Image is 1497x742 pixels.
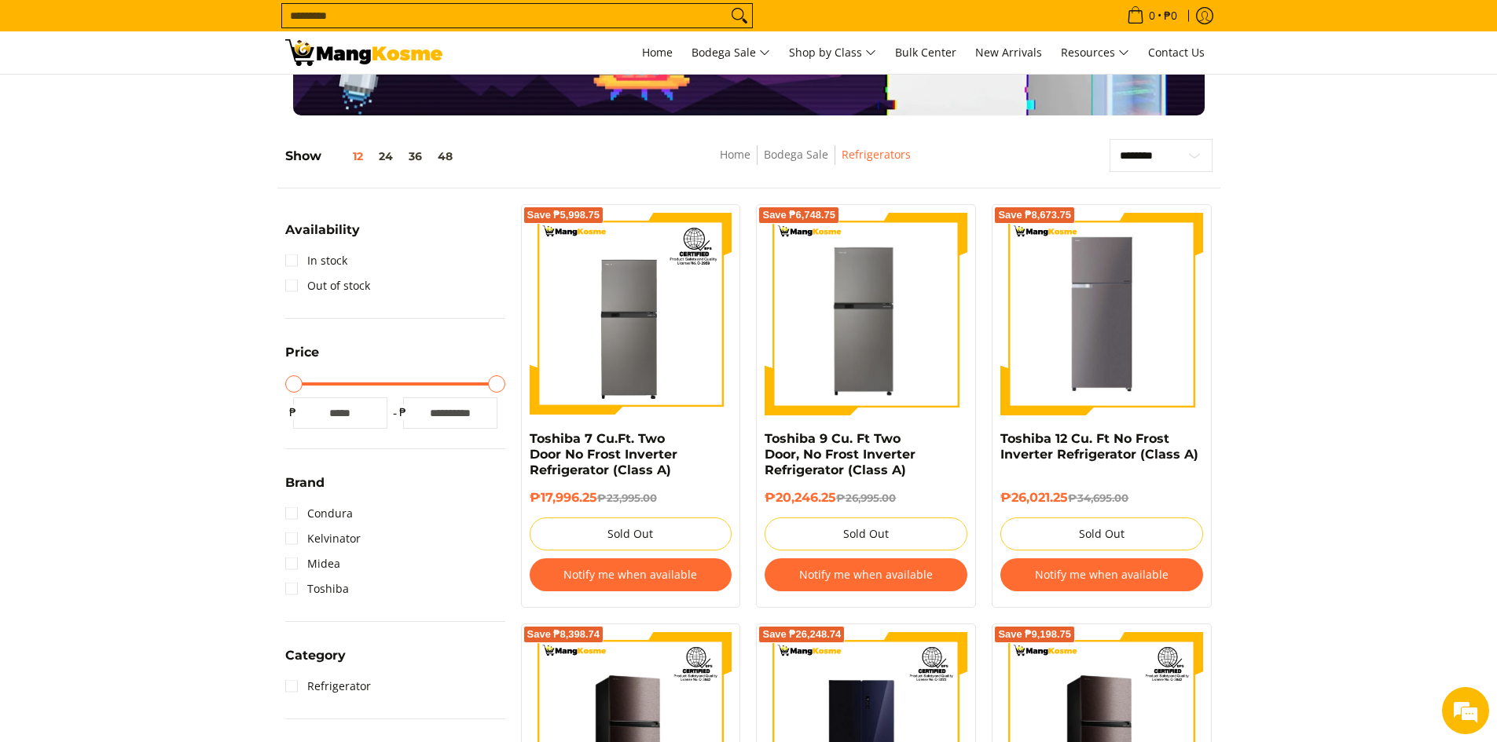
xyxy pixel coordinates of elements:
[395,404,411,420] span: ₱
[1140,31,1213,74] a: Contact Us
[887,31,964,74] a: Bulk Center
[634,31,681,74] a: Home
[1000,558,1203,591] button: Notify me when available
[1000,517,1203,550] button: Sold Out
[401,150,430,163] button: 36
[285,576,349,601] a: Toshiba
[762,630,841,639] span: Save ₱26,248.74
[371,150,401,163] button: 24
[285,477,325,501] summary: Open
[285,224,360,236] span: Availability
[530,490,732,506] h6: ₱17,996.25
[285,649,346,674] summary: Open
[530,431,677,477] a: Toshiba 7 Cu.Ft. Two Door No Frost Inverter Refrigerator (Class A)
[1148,45,1205,60] span: Contact Us
[285,346,319,371] summary: Open
[285,551,340,576] a: Midea
[1161,10,1180,21] span: ₱0
[430,150,460,163] button: 48
[597,492,657,504] del: ₱23,995.00
[1068,492,1128,504] del: ₱34,695.00
[895,45,956,60] span: Bulk Center
[1061,43,1129,63] span: Resources
[642,45,673,60] span: Home
[967,31,1050,74] a: New Arrivals
[285,273,370,298] a: Out of stock
[765,517,967,550] button: Sold Out
[1008,213,1195,415] img: Toshiba 12 Cu. Ft No Frost Inverter Refrigerator (Class A)
[1053,31,1137,74] a: Resources
[285,477,325,489] span: Brand
[285,526,361,551] a: Kelvinator
[530,517,732,550] button: Sold Out
[764,147,828,162] a: Bodega Sale
[610,145,1022,181] nav: Breadcrumbs
[720,147,750,162] a: Home
[727,4,752,27] button: Search
[765,213,967,415] img: Toshiba 9 Cu. Ft Two Door, No Frost Inverter Refrigerator (Class A) - 0
[458,31,1213,74] nav: Main Menu
[285,248,347,273] a: In stock
[285,404,301,420] span: ₱
[285,346,319,359] span: Price
[762,210,835,220] span: Save ₱6,748.75
[1122,7,1182,24] span: •
[765,490,967,506] h6: ₱20,246.25
[1000,431,1198,462] a: Toshiba 12 Cu. Ft No Frost Inverter Refrigerator (Class A)
[998,630,1071,639] span: Save ₱9,198.75
[530,213,732,415] img: Toshiba 7 Cu.Ft. Two Door No Frost Inverter Refrigerator (Class A)
[1147,10,1158,21] span: 0
[692,43,770,63] span: Bodega Sale
[1000,490,1203,506] h6: ₱26,021.25
[998,210,1071,220] span: Save ₱8,673.75
[789,43,876,63] span: Shop by Class
[765,558,967,591] button: Notify me when available
[530,558,732,591] button: Notify me when available
[836,492,896,504] del: ₱26,995.00
[781,31,884,74] a: Shop by Class
[285,674,371,699] a: Refrigerator
[527,630,600,639] span: Save ₱8,398.74
[285,649,346,662] span: Category
[285,224,360,248] summary: Open
[842,147,911,162] a: Refrigerators
[527,210,600,220] span: Save ₱5,998.75
[765,431,915,477] a: Toshiba 9 Cu. Ft Two Door, No Frost Inverter Refrigerator (Class A)
[975,45,1042,60] span: New Arrivals
[285,501,353,526] a: Condura
[321,150,371,163] button: 12
[285,39,442,66] img: Bodega Sale Refrigerator l Mang Kosme: Home Appliances Warehouse Sale | Page 3
[285,148,460,164] h5: Show
[684,31,778,74] a: Bodega Sale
